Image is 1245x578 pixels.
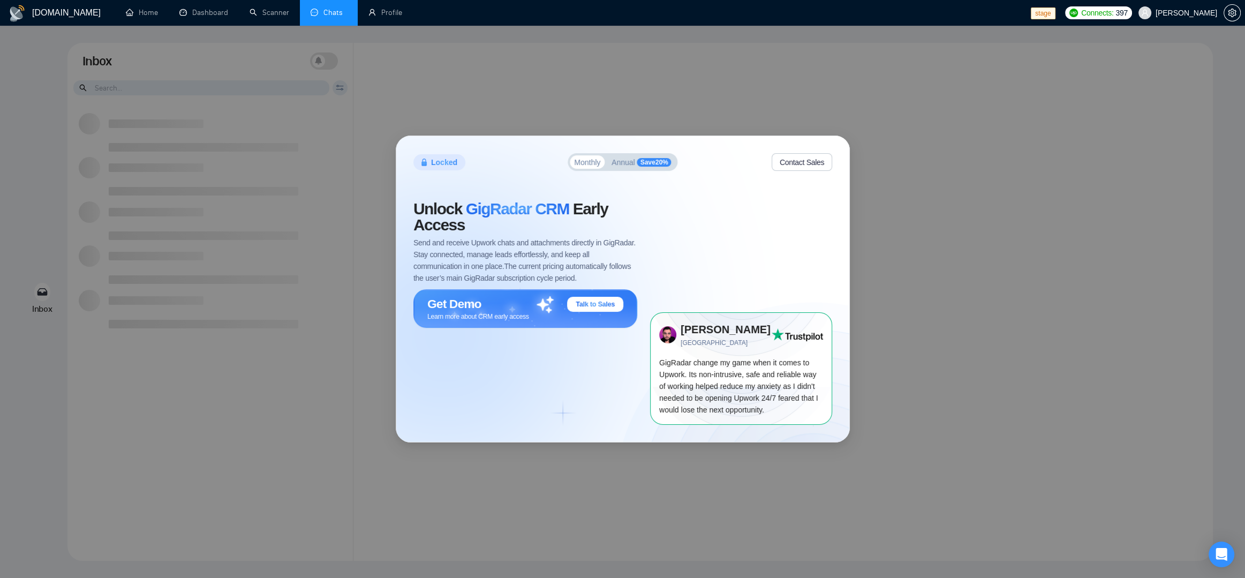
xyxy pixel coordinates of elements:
span: stage [1031,7,1055,19]
button: setting [1224,4,1241,21]
span: Annual [612,158,635,166]
span: user [1141,9,1149,17]
span: Talk to Sales [576,299,615,308]
a: setting [1224,9,1241,17]
span: Get Demo [427,297,481,311]
span: Unlock Early Access [413,201,637,233]
button: Contact Sales [772,153,832,171]
img: upwork-logo.png [1069,9,1078,17]
img: logo [9,5,26,22]
span: Learn more about CRM early access [427,313,529,320]
div: Open Intercom Messenger [1209,542,1234,567]
span: GigRadar CRM [465,200,569,217]
span: 397 [1115,7,1127,19]
span: Monthly [574,158,600,166]
span: [GEOGRAPHIC_DATA] [681,338,772,348]
button: Get DemoTalk to SalesLearn more about CRM early access [413,289,637,332]
span: setting [1224,9,1240,17]
span: Connects: [1081,7,1113,19]
span: Save 20 % [637,157,671,166]
strong: [PERSON_NAME] [681,324,771,335]
span: Send and receive Upwork chats and attachments directly in GigRadar. Stay connected, manage leads ... [413,236,637,283]
button: AnnualSave20% [607,155,676,169]
a: homeHome [126,8,158,17]
button: Monthly [570,155,605,169]
span: Locked [431,156,457,168]
a: dashboardDashboard [179,8,228,17]
img: 73x73.png [659,326,676,343]
a: messageChats [311,8,347,17]
img: Trust Pilot [772,328,823,341]
a: searchScanner [250,8,289,17]
a: userProfile [368,8,402,17]
span: GigRadar change my game when it comes to Upwork. Its non-intrusive, safe and reliable way of work... [659,358,818,414]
